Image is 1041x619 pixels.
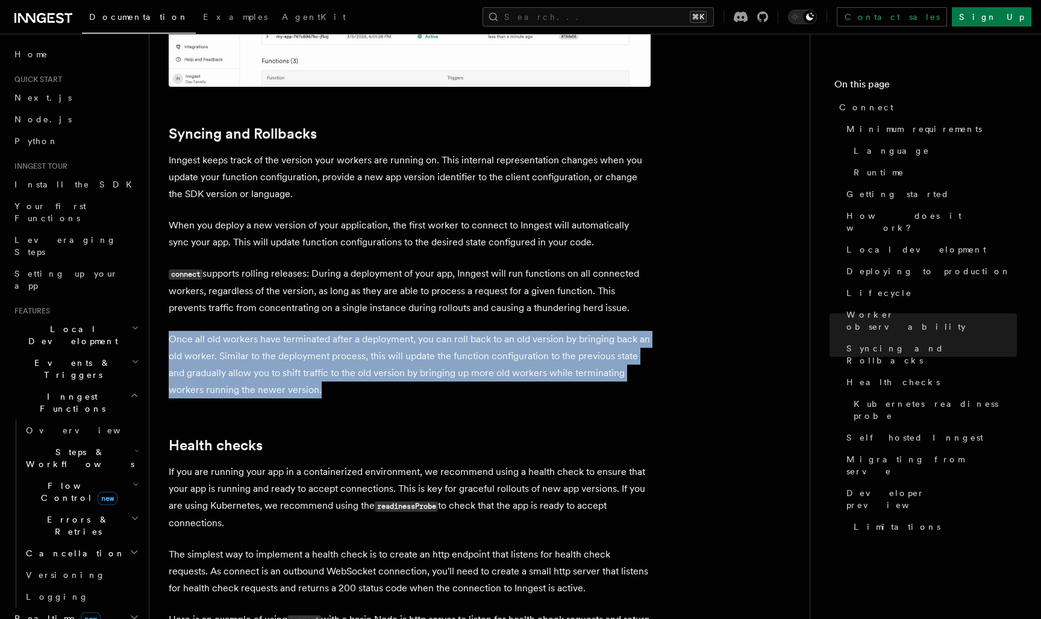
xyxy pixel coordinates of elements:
kbd: ⌘K [690,11,707,23]
span: Limitations [854,521,940,533]
span: new [98,492,117,505]
a: Overview [21,419,142,441]
span: AgentKit [282,12,346,22]
span: Syncing and Rollbacks [846,342,1017,366]
p: Inngest keeps track of the version your workers are running on. This internal representation chan... [169,152,651,203]
button: Steps & Workflows [21,441,142,475]
span: Minimum requirements [846,123,982,135]
span: Local development [846,244,986,256]
span: Runtime [854,166,904,178]
span: Examples [203,12,267,22]
a: Contact sales [837,7,947,27]
span: Features [10,306,50,316]
span: Events & Triggers [10,357,131,381]
button: Events & Triggers [10,352,142,386]
a: Documentation [82,4,196,34]
span: Local Development [10,323,131,347]
p: Once all old workers have terminated after a deployment, you can roll back to an old version by b... [169,331,651,398]
a: Limitations [849,516,1017,538]
a: Connect [834,96,1017,118]
a: Runtime [849,162,1017,183]
span: Migrating from serve [846,453,1017,477]
span: Quick start [10,75,62,84]
a: Local development [842,239,1017,260]
span: Overview [26,426,150,435]
a: Logging [21,586,142,608]
a: Health checks [169,437,263,454]
code: readinessProbe [375,501,438,512]
a: Your first Functions [10,195,142,229]
a: Migrating from serve [842,448,1017,482]
span: Next.js [14,93,72,102]
p: When you deploy a new version of your application, the first worker to connect to Inngest will au... [169,217,651,251]
span: Health checks [846,376,940,388]
a: Python [10,130,142,152]
a: Examples [196,4,275,33]
a: Syncing and Rollbacks [169,125,317,142]
span: Documentation [89,12,189,22]
code: connect [169,269,202,280]
span: Install the SDK [14,180,139,189]
a: Leveraging Steps [10,229,142,263]
span: Home [14,48,48,60]
a: Setting up your app [10,263,142,297]
span: Flow Control [21,480,133,504]
a: Kubernetes readiness probe [849,393,1017,427]
a: Versioning [21,564,142,586]
p: supports rolling releases: During a deployment of your app, Inngest will run functions on all con... [169,265,651,316]
a: Home [10,43,142,65]
span: Your first Functions [14,201,86,223]
button: Search...⌘K [483,7,714,27]
span: Versioning [26,570,105,580]
span: Inngest Functions [10,391,130,415]
span: Steps & Workflows [21,446,134,470]
a: Language [849,140,1017,162]
span: Node.js [14,115,72,124]
span: Getting started [846,188,949,200]
span: Lifecycle [846,287,912,299]
div: Inngest Functions [10,419,142,608]
span: Developer preview [846,487,1017,511]
span: How does it work? [846,210,1017,234]
span: Leveraging Steps [14,235,116,257]
a: Worker observability [842,304,1017,338]
h4: On this page [834,77,1017,96]
span: Inngest tour [10,162,67,171]
span: Python [14,136,58,146]
button: Toggle dark mode [788,10,817,24]
button: Errors & Retries [21,509,142,542]
a: Minimum requirements [842,118,1017,140]
button: Cancellation [21,542,142,564]
a: Node.js [10,108,142,130]
span: Cancellation [21,547,125,559]
a: Getting started [842,183,1017,205]
a: Next.js [10,87,142,108]
p: If you are running your app in a containerized environment, we recommend using a health check to ... [169,463,651,532]
span: Setting up your app [14,269,118,291]
span: Kubernetes readiness probe [854,398,1017,422]
a: Self hosted Inngest [842,427,1017,448]
a: Lifecycle [842,282,1017,304]
span: Worker observability [846,309,1017,333]
a: Syncing and Rollbacks [842,338,1017,371]
button: Flow Controlnew [21,475,142,509]
a: Developer preview [842,482,1017,516]
span: Self hosted Inngest [846,432,983,444]
span: Logging [26,592,89,602]
p: The simplest way to implement a health check is to create an http endpoint that listens for healt... [169,546,651,597]
button: Local Development [10,318,142,352]
span: Language [854,145,930,157]
a: How does it work? [842,205,1017,239]
a: AgentKit [275,4,353,33]
span: Deploying to production [846,265,1011,277]
span: Errors & Retries [21,514,131,538]
a: Health checks [842,371,1017,393]
button: Inngest Functions [10,386,142,419]
a: Install the SDK [10,174,142,195]
span: Connect [839,101,893,113]
a: Sign Up [952,7,1031,27]
a: Deploying to production [842,260,1017,282]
